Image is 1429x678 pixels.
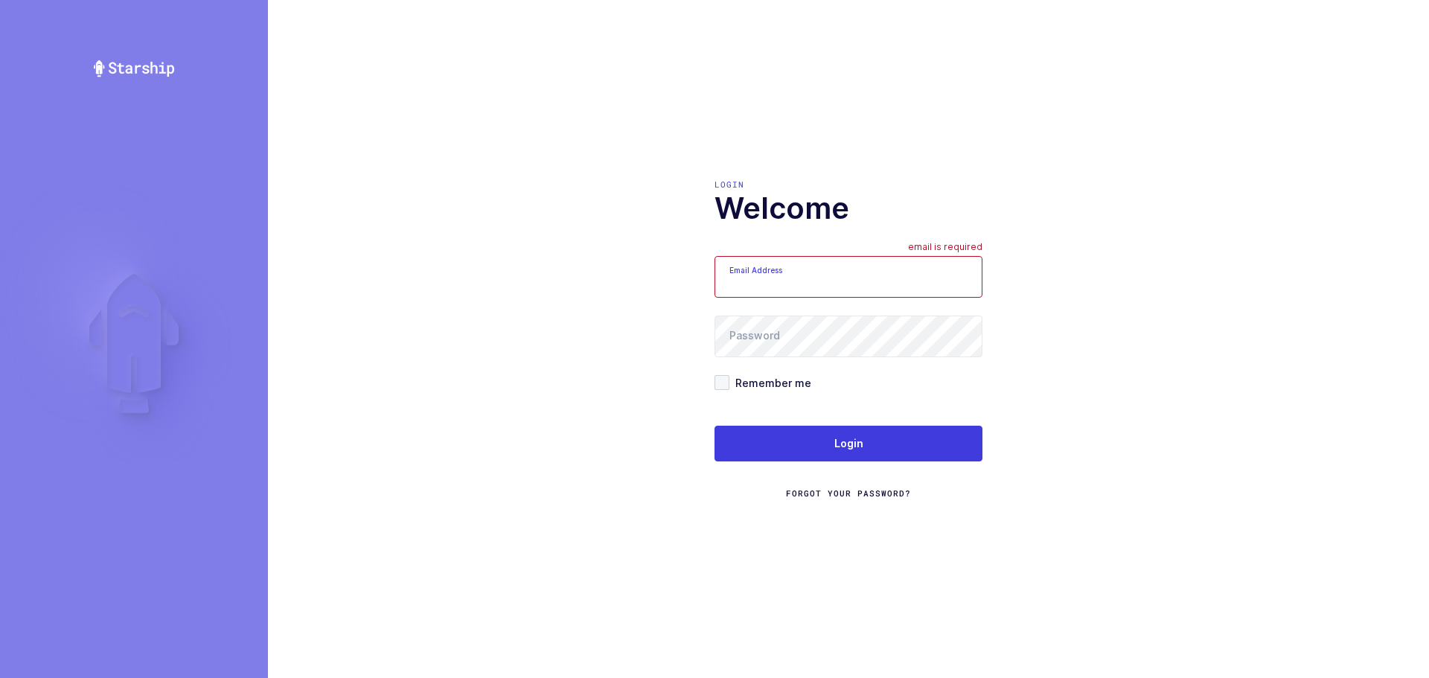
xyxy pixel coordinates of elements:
div: email is required [908,241,982,256]
input: Password [714,316,982,357]
a: Forgot Your Password? [786,487,911,499]
span: Login [834,436,863,451]
span: Remember me [729,376,811,390]
img: Starship [92,60,176,77]
div: Login [714,179,982,191]
button: Login [714,426,982,461]
input: Email Address [714,256,982,298]
h1: Welcome [714,191,982,226]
